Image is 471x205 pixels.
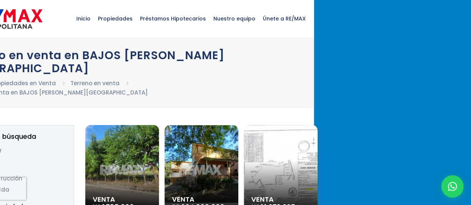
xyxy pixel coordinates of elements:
[94,7,136,30] span: Propiedades
[93,196,152,203] span: Venta
[210,7,259,30] span: Nuestro equipo
[259,7,309,30] span: Únete a RE/MAX
[251,196,310,203] span: Venta
[172,196,231,203] span: Venta
[136,7,210,30] span: Préstamos Hipotecarios
[70,79,120,87] a: Terreno en venta
[73,7,94,30] span: Inicio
